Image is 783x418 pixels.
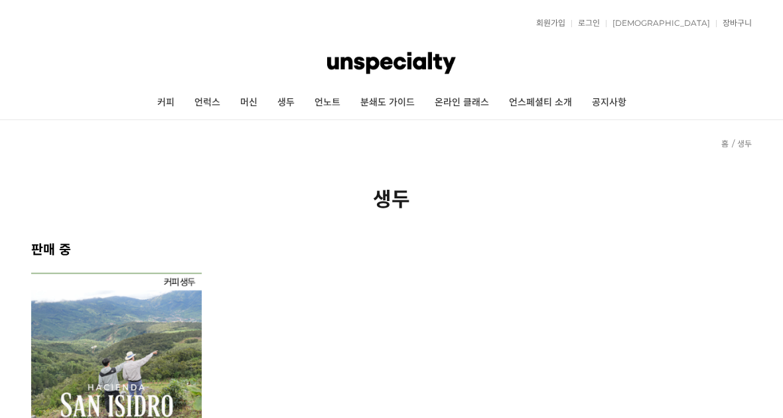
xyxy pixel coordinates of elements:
[721,139,729,149] a: 홈
[267,86,305,119] a: 생두
[530,19,565,27] a: 회원가입
[327,43,456,83] img: 언스페셜티 몰
[499,86,582,119] a: 언스페셜티 소개
[716,19,752,27] a: 장바구니
[31,183,752,212] h2: 생두
[350,86,425,119] a: 분쇄도 가이드
[571,19,600,27] a: 로그인
[425,86,499,119] a: 온라인 클래스
[230,86,267,119] a: 머신
[31,239,752,258] h2: 판매 중
[184,86,230,119] a: 언럭스
[147,86,184,119] a: 커피
[582,86,636,119] a: 공지사항
[737,139,752,149] a: 생두
[305,86,350,119] a: 언노트
[606,19,710,27] a: [DEMOGRAPHIC_DATA]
